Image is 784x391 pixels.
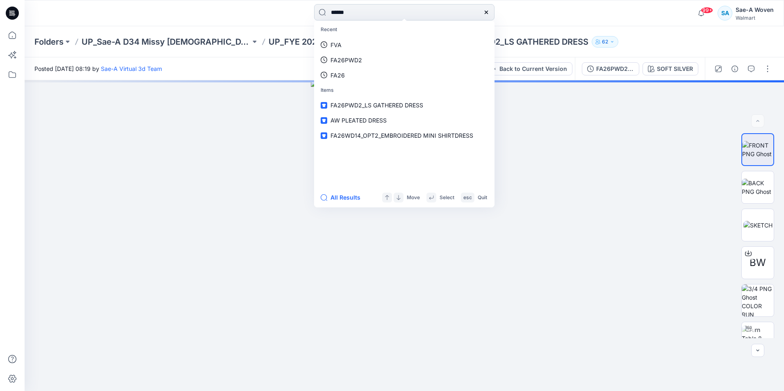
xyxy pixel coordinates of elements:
p: Move [407,193,420,202]
div: Walmart [736,15,774,21]
a: UP_FYE 2027 S3 D34 [DEMOGRAPHIC_DATA] Dresses [269,36,438,48]
span: AW PLEATED DRESS [330,117,387,124]
p: Items [316,83,493,98]
p: Quit [478,193,487,202]
a: FA26PWD2 [316,52,493,68]
img: 3/4 PNG Ghost COLOR RUN [742,284,774,316]
p: FA26PWD2_LS GATHERED DRESS [456,36,588,48]
img: Turn Table 8 sides [742,325,774,351]
a: FA26 [316,68,493,83]
span: FA26PWD2_LS GATHERED DRESS [330,102,423,109]
img: eyJhbGciOiJIUzI1NiIsImtpZCI6IjAiLCJzbHQiOiJzZXMiLCJ0eXAiOiJKV1QifQ.eyJkYXRhIjp7InR5cGUiOiJzdG9yYW... [311,80,498,391]
div: FA26PWD2_SOFT SILVER [596,64,634,73]
a: FA26WD14_OPT2_EMBROIDERED MINI SHIRTDRESS [316,128,493,143]
img: FRONT PNG Ghost [742,141,773,158]
button: FA26PWD2_SOFT SILVER [582,62,639,75]
p: Recent [316,22,493,37]
p: FA26PWD2 [330,56,362,64]
button: SOFT SILVER [643,62,698,75]
p: FVA [330,41,342,49]
a: UP_Sae-A D34 Missy [DEMOGRAPHIC_DATA] Dresses [82,36,251,48]
span: FA26WD14_OPT2_EMBROIDERED MINI SHIRTDRESS [330,132,473,139]
p: 62 [602,37,608,46]
img: BACK PNG Ghost [742,179,774,196]
span: BW [750,255,766,270]
p: FA26 [330,71,345,80]
div: SOFT SILVER [657,64,693,73]
button: 62 [592,36,618,48]
span: 99+ [701,7,713,14]
button: All Results [321,193,366,202]
a: FVA [316,37,493,52]
p: Select [440,193,454,202]
img: SKETCH [743,221,773,230]
a: Folders [34,36,64,48]
div: Sae-A Woven [736,5,774,15]
button: Details [728,62,741,75]
span: Posted [DATE] 08:19 by [34,64,162,73]
a: AW PLEATED DRESS [316,113,493,128]
button: Back to Current Version [488,62,572,75]
div: SA [718,6,732,20]
p: esc [463,193,472,202]
a: FA26PWD2_LS GATHERED DRESS [316,98,493,113]
a: Sae-A Virtual 3d Team [101,65,162,72]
